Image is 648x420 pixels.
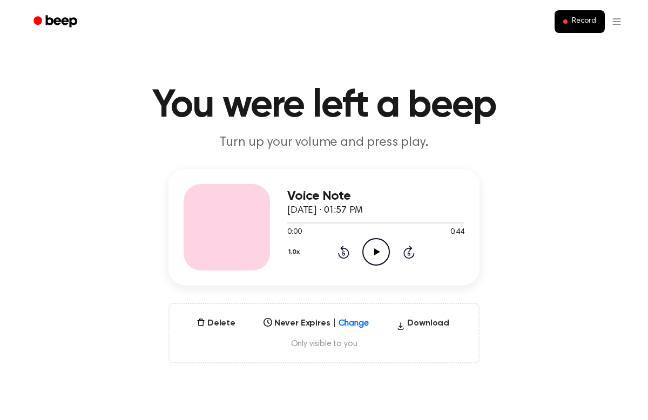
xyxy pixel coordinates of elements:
button: Record [555,10,605,33]
h1: You were left a beep [48,86,600,125]
button: Open menu [611,11,622,32]
h3: Voice Note [287,189,464,204]
button: Delete [192,317,240,330]
span: Record [572,17,596,26]
button: 1.0x [287,243,303,261]
a: Beep [26,11,87,32]
button: Download [392,317,454,334]
span: 0:00 [287,227,301,238]
span: [DATE] · 01:57 PM [287,206,363,215]
span: 0:44 [450,227,464,238]
span: Only visible to you [183,338,465,349]
p: Turn up your volume and press play. [117,134,531,152]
